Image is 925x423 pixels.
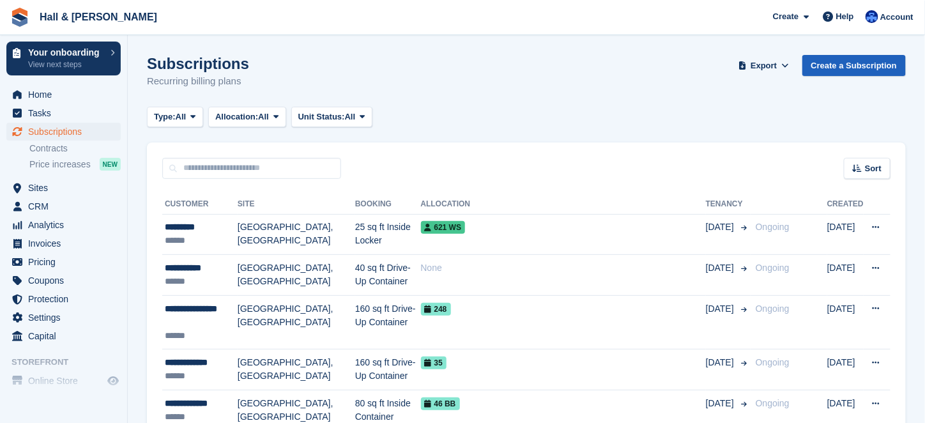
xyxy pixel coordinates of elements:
[706,302,737,316] span: [DATE]
[6,327,121,345] a: menu
[6,309,121,327] a: menu
[28,372,105,390] span: Online Store
[6,197,121,215] a: menu
[751,59,777,72] span: Export
[355,350,421,390] td: 160 sq ft Drive-Up Container
[345,111,356,123] span: All
[298,111,345,123] span: Unit Status:
[28,179,105,197] span: Sites
[827,350,864,390] td: [DATE]
[706,220,737,234] span: [DATE]
[880,11,914,24] span: Account
[827,214,864,255] td: [DATE]
[756,304,790,314] span: Ongoing
[421,194,706,215] th: Allocation
[421,261,706,275] div: None
[29,142,121,155] a: Contracts
[421,397,460,410] span: 46 BB
[866,10,878,23] img: Claire Banham
[355,214,421,255] td: 25 sq ft Inside Locker
[34,6,162,27] a: Hall & [PERSON_NAME]
[421,221,466,234] span: 621 WS
[28,216,105,234] span: Analytics
[29,158,91,171] span: Price increases
[736,55,792,76] button: Export
[6,104,121,122] a: menu
[6,179,121,197] a: menu
[6,253,121,271] a: menu
[6,42,121,75] a: Your onboarding View next steps
[28,235,105,252] span: Invoices
[28,290,105,308] span: Protection
[6,123,121,141] a: menu
[827,194,864,215] th: Created
[706,194,751,215] th: Tenancy
[756,398,790,408] span: Ongoing
[6,290,121,308] a: menu
[355,295,421,350] td: 160 sq ft Drive-Up Container
[238,255,355,296] td: [GEOGRAPHIC_DATA], [GEOGRAPHIC_DATA]
[162,194,238,215] th: Customer
[28,197,105,215] span: CRM
[291,107,372,128] button: Unit Status: All
[355,194,421,215] th: Booking
[147,107,203,128] button: Type: All
[6,86,121,104] a: menu
[28,309,105,327] span: Settings
[28,327,105,345] span: Capital
[208,107,286,128] button: Allocation: All
[756,357,790,367] span: Ongoing
[6,235,121,252] a: menu
[28,48,104,57] p: Your onboarding
[238,295,355,350] td: [GEOGRAPHIC_DATA], [GEOGRAPHIC_DATA]
[215,111,258,123] span: Allocation:
[836,10,854,23] span: Help
[421,357,447,369] span: 35
[802,55,906,76] a: Create a Subscription
[147,55,249,72] h1: Subscriptions
[105,373,121,388] a: Preview store
[355,255,421,296] td: 40 sq ft Drive-Up Container
[6,272,121,289] a: menu
[10,8,29,27] img: stora-icon-8386f47178a22dfd0bd8f6a31ec36ba5ce8667c1dd55bd0f319d3a0aa187defe.svg
[147,74,249,89] p: Recurring billing plans
[827,255,864,296] td: [DATE]
[238,214,355,255] td: [GEOGRAPHIC_DATA], [GEOGRAPHIC_DATA]
[827,295,864,350] td: [DATE]
[154,111,176,123] span: Type:
[28,86,105,104] span: Home
[28,104,105,122] span: Tasks
[773,10,799,23] span: Create
[11,356,127,369] span: Storefront
[706,356,737,369] span: [DATE]
[28,253,105,271] span: Pricing
[28,272,105,289] span: Coupons
[756,263,790,273] span: Ongoing
[865,162,882,175] span: Sort
[100,158,121,171] div: NEW
[238,350,355,390] td: [GEOGRAPHIC_DATA], [GEOGRAPHIC_DATA]
[6,216,121,234] a: menu
[6,372,121,390] a: menu
[29,157,121,171] a: Price increases NEW
[706,397,737,410] span: [DATE]
[421,303,451,316] span: 248
[706,261,737,275] span: [DATE]
[176,111,187,123] span: All
[28,123,105,141] span: Subscriptions
[258,111,269,123] span: All
[238,194,355,215] th: Site
[756,222,790,232] span: Ongoing
[28,59,104,70] p: View next steps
